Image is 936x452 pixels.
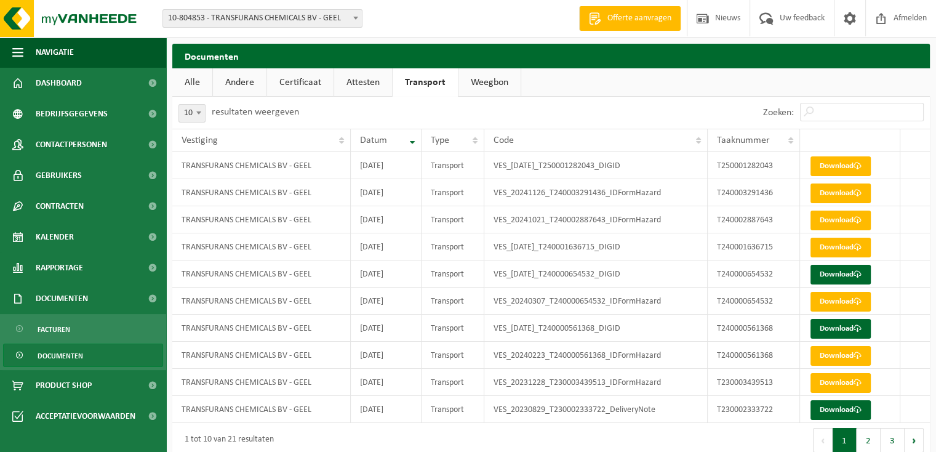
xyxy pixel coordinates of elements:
a: Download [810,319,871,339]
td: [DATE] [351,233,422,260]
td: TRANSFURANS CHEMICALS BV - GEEL [172,260,351,288]
td: VES_[DATE]_T240000654532_DIGID [484,260,707,288]
td: T240000561368 [708,342,801,369]
span: Navigatie [36,37,74,68]
a: Download [810,265,871,285]
td: Transport [422,315,484,342]
td: TRANSFURANS CHEMICALS BV - GEEL [172,369,351,396]
td: VES_20241021_T240002887643_IDFormHazard [484,206,707,233]
td: VES_20240223_T240000561368_IDFormHazard [484,342,707,369]
a: Download [810,373,871,393]
td: VES_20241126_T240003291436_IDFormHazard [484,179,707,206]
span: Taaknummer [717,135,770,145]
span: Rapportage [36,252,83,283]
td: Transport [422,342,484,369]
a: Download [810,238,871,257]
span: Documenten [36,283,88,314]
span: Type [431,135,449,145]
td: TRANSFURANS CHEMICALS BV - GEEL [172,152,351,179]
td: T240003291436 [708,179,801,206]
td: [DATE] [351,206,422,233]
h2: Documenten [172,44,930,68]
td: VES_20230829_T230002333722_DeliveryNote [484,396,707,423]
td: [DATE] [351,260,422,288]
td: T230003439513 [708,369,801,396]
span: Offerte aanvragen [604,12,674,25]
td: Transport [422,260,484,288]
td: TRANSFURANS CHEMICALS BV - GEEL [172,179,351,206]
a: Download [810,184,871,203]
td: [DATE] [351,396,422,423]
td: T230002333722 [708,396,801,423]
span: Product Shop [36,370,92,401]
span: 10 [178,104,206,123]
td: VES_20231228_T230003439513_IDFormHazard [484,369,707,396]
td: VES_[DATE]_T240000561368_DIGID [484,315,707,342]
td: T240001636715 [708,233,801,260]
td: Transport [422,152,484,179]
td: TRANSFURANS CHEMICALS BV - GEEL [172,315,351,342]
span: Acceptatievoorwaarden [36,401,135,432]
label: resultaten weergeven [212,107,299,117]
td: [DATE] [351,152,422,179]
span: Documenten [38,344,83,368]
td: Transport [422,288,484,315]
span: 10 [179,105,205,122]
td: T240002887643 [708,206,801,233]
span: Contactpersonen [36,129,107,160]
td: [DATE] [351,288,422,315]
td: VES_20240307_T240000654532_IDFormHazard [484,288,707,315]
a: Transport [393,68,458,97]
td: T240000654532 [708,260,801,288]
a: Alle [172,68,212,97]
div: 1 tot 10 van 21 resultaten [178,429,274,451]
a: Download [810,292,871,312]
span: Dashboard [36,68,82,99]
td: [DATE] [351,179,422,206]
td: Transport [422,179,484,206]
a: Documenten [3,344,163,367]
a: Download [810,400,871,420]
td: TRANSFURANS CHEMICALS BV - GEEL [172,288,351,315]
a: Download [810,346,871,366]
span: Facturen [38,318,70,341]
td: TRANSFURANS CHEMICALS BV - GEEL [172,396,351,423]
td: [DATE] [351,342,422,369]
td: T250001282043 [708,152,801,179]
td: Transport [422,233,484,260]
td: Transport [422,206,484,233]
span: Vestiging [182,135,218,145]
td: [DATE] [351,315,422,342]
a: Certificaat [267,68,334,97]
td: TRANSFURANS CHEMICALS BV - GEEL [172,342,351,369]
td: VES_[DATE]_T250001282043_DIGID [484,152,707,179]
span: Gebruikers [36,160,82,191]
td: VES_[DATE]_T240001636715_DIGID [484,233,707,260]
span: Code [494,135,514,145]
a: Download [810,211,871,230]
td: T240000654532 [708,288,801,315]
a: Attesten [334,68,392,97]
span: Contracten [36,191,84,222]
a: Andere [213,68,266,97]
label: Zoeken: [763,108,794,118]
td: Transport [422,396,484,423]
td: T240000561368 [708,315,801,342]
span: 10-804853 - TRANSFURANS CHEMICALS BV - GEEL [163,10,362,27]
a: Download [810,156,871,176]
td: Transport [422,369,484,396]
span: Datum [360,135,387,145]
a: Weegbon [458,68,521,97]
span: Kalender [36,222,74,252]
td: [DATE] [351,369,422,396]
a: Offerte aanvragen [579,6,681,31]
span: 10-804853 - TRANSFURANS CHEMICALS BV - GEEL [162,9,362,28]
span: Bedrijfsgegevens [36,99,108,129]
td: TRANSFURANS CHEMICALS BV - GEEL [172,233,351,260]
a: Facturen [3,317,163,341]
td: TRANSFURANS CHEMICALS BV - GEEL [172,206,351,233]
